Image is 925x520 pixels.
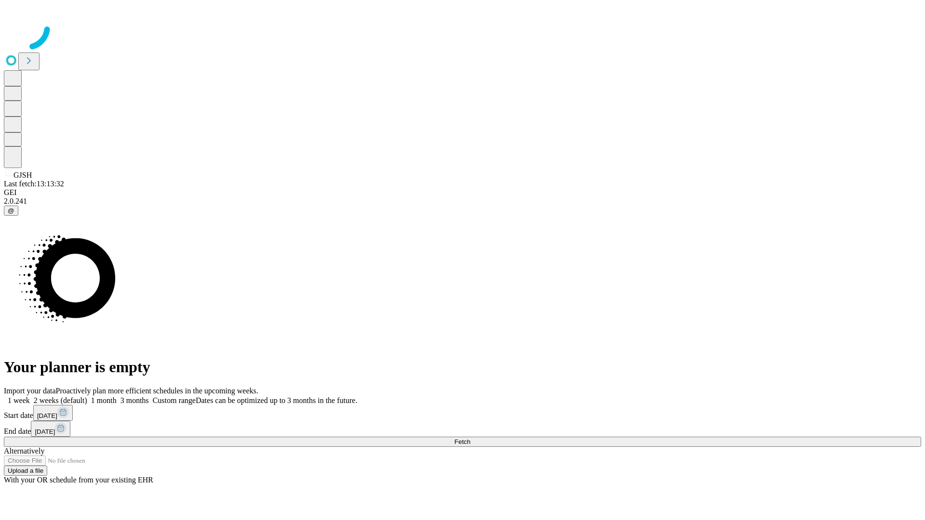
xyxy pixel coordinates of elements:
[34,396,87,404] span: 2 weeks (default)
[4,180,64,188] span: Last fetch: 13:13:32
[196,396,357,404] span: Dates can be optimized up to 3 months in the future.
[31,421,70,437] button: [DATE]
[153,396,196,404] span: Custom range
[4,188,921,197] div: GEI
[4,206,18,216] button: @
[4,358,921,376] h1: Your planner is empty
[4,437,921,447] button: Fetch
[91,396,117,404] span: 1 month
[35,428,55,435] span: [DATE]
[4,405,921,421] div: Start date
[33,405,73,421] button: [DATE]
[4,466,47,476] button: Upload a file
[4,387,56,395] span: Import your data
[13,171,32,179] span: GJSH
[37,412,57,419] span: [DATE]
[4,197,921,206] div: 2.0.241
[120,396,149,404] span: 3 months
[4,476,153,484] span: With your OR schedule from your existing EHR
[8,396,30,404] span: 1 week
[4,447,44,455] span: Alternatively
[4,421,921,437] div: End date
[8,207,14,214] span: @
[56,387,258,395] span: Proactively plan more efficient schedules in the upcoming weeks.
[454,438,470,445] span: Fetch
